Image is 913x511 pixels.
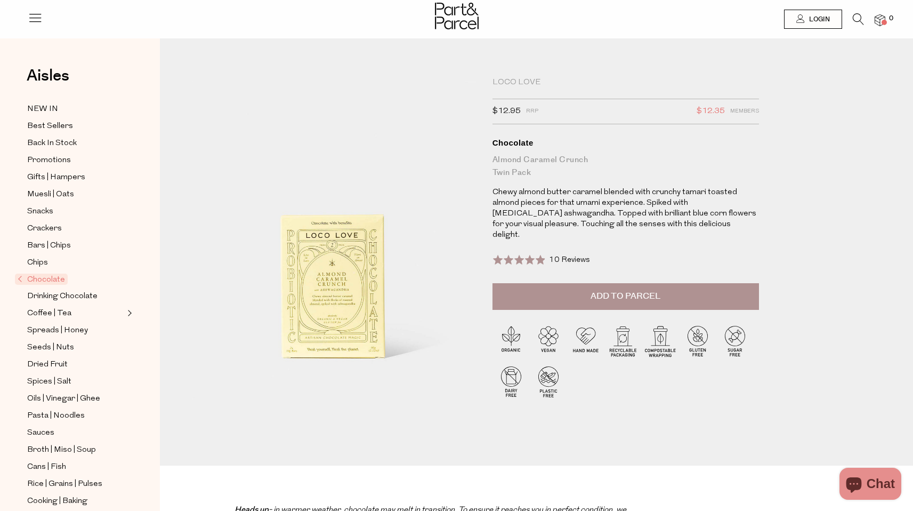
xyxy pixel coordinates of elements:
[27,137,77,150] span: Back In Stock
[530,322,567,360] img: P_P-ICONS-Live_Bec_V11_Vegan.svg
[27,341,74,354] span: Seeds | Nuts
[27,102,124,116] a: NEW IN
[15,274,68,285] span: Chocolate
[27,205,53,218] span: Snacks
[27,154,71,167] span: Promotions
[27,324,88,337] span: Spreads | Honey
[27,409,124,422] a: Pasta | Noodles
[492,187,759,241] p: Chewy almond butter caramel blended with crunchy tamari toasted almond pieces for that umami expe...
[27,426,124,440] a: Sauces
[875,14,885,26] a: 0
[784,10,842,29] a: Login
[27,239,71,252] span: Bars | Chips
[836,468,904,502] inbox-online-store-chat: Shopify online store chat
[27,461,66,474] span: Cans | Fish
[27,188,124,201] a: Muesli | Oats
[27,392,124,405] a: Oils | Vinegar | Ghee
[27,290,124,303] a: Drinking Chocolate
[492,363,530,400] img: P_P-ICONS-Live_Bec_V11_Dairy_Free.svg
[27,239,124,252] a: Bars | Chips
[27,120,73,133] span: Best Sellers
[27,375,124,388] a: Spices | Salt
[27,119,124,133] a: Best Sellers
[697,105,725,118] span: $12.35
[679,322,716,360] img: P_P-ICONS-Live_Bec_V11_Gluten_Free.svg
[27,222,62,235] span: Crackers
[27,307,124,320] a: Coffee | Tea
[27,154,124,167] a: Promotions
[27,257,48,269] span: Chips
[27,410,85,422] span: Pasta | Noodles
[27,64,69,87] span: Aisles
[27,324,124,337] a: Spreads | Honey
[27,341,124,354] a: Seeds | Nuts
[27,205,124,218] a: Snacks
[27,358,68,371] span: Dried Fruit
[492,154,759,179] div: Almond Caramel Crunch Twin Pack
[716,322,754,360] img: P_P-ICONS-Live_Bec_V11_Sugar_Free.svg
[604,322,642,360] img: P_P-ICONS-Live_Bec_V11_Recyclable_Packaging.svg
[27,477,124,491] a: Rice | Grains | Pulses
[492,322,530,360] img: P_P-ICONS-Live_Bec_V11_Organic.svg
[642,322,679,360] img: P_P-ICONS-Live_Bec_V11_Compostable_Wrapping.svg
[27,137,124,150] a: Back In Stock
[27,290,98,303] span: Drinking Chocolate
[27,358,124,371] a: Dried Fruit
[27,444,96,457] span: Broth | Miso | Soup
[549,256,590,264] span: 10 Reviews
[806,15,830,24] span: Login
[435,3,479,29] img: Part&Parcel
[567,322,604,360] img: P_P-ICONS-Live_Bec_V11_Handmade.svg
[526,105,538,118] span: RRP
[27,443,124,457] a: Broth | Miso | Soup
[27,460,124,474] a: Cans | Fish
[27,495,87,508] span: Cooking | Baking
[492,138,759,148] div: Chocolate
[27,427,54,440] span: Sauces
[27,68,69,94] a: Aisles
[18,273,124,286] a: Chocolate
[591,290,660,302] span: Add to Parcel
[27,222,124,235] a: Crackers
[492,77,759,88] div: Loco Love
[492,105,521,118] span: $12.95
[27,494,124,508] a: Cooking | Baking
[530,363,567,400] img: P_P-ICONS-Live_Bec_V11_Plastic_Free.svg
[492,283,759,310] button: Add to Parcel
[27,256,124,269] a: Chips
[27,171,85,184] span: Gifts | Hampers
[125,307,132,320] button: Expand/Collapse Coffee | Tea
[886,14,896,23] span: 0
[730,105,759,118] span: Members
[27,376,71,388] span: Spices | Salt
[27,307,71,320] span: Coffee | Tea
[192,81,476,417] img: Chocolate
[27,393,100,405] span: Oils | Vinegar | Ghee
[27,103,58,116] span: NEW IN
[27,188,74,201] span: Muesli | Oats
[27,171,124,184] a: Gifts | Hampers
[27,478,102,491] span: Rice | Grains | Pulses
